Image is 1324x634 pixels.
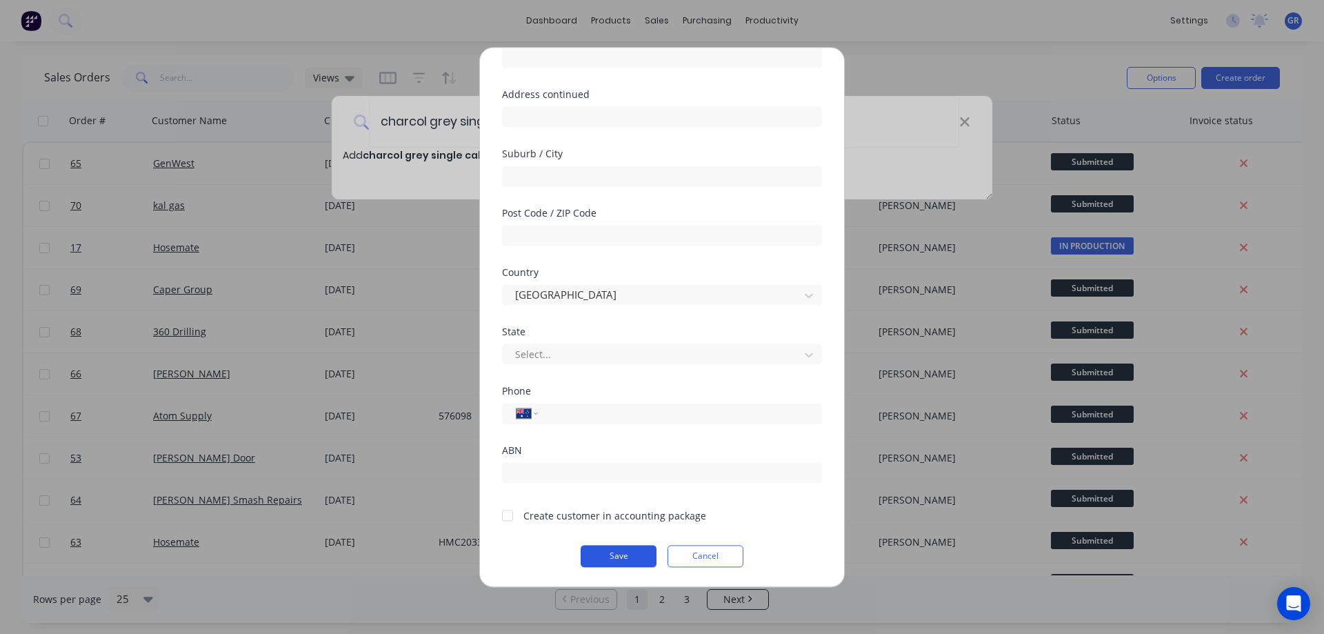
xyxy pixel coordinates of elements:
[1277,587,1310,620] div: Open Intercom Messenger
[502,327,822,337] div: State
[502,268,822,277] div: Country
[502,386,822,396] div: Phone
[668,545,743,567] button: Cancel
[581,545,656,567] button: Save
[523,508,706,523] div: Create customer in accounting package
[502,90,822,99] div: Address continued
[502,446,822,455] div: ABN
[502,149,822,159] div: Suburb / City
[502,208,822,218] div: Post Code / ZIP Code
